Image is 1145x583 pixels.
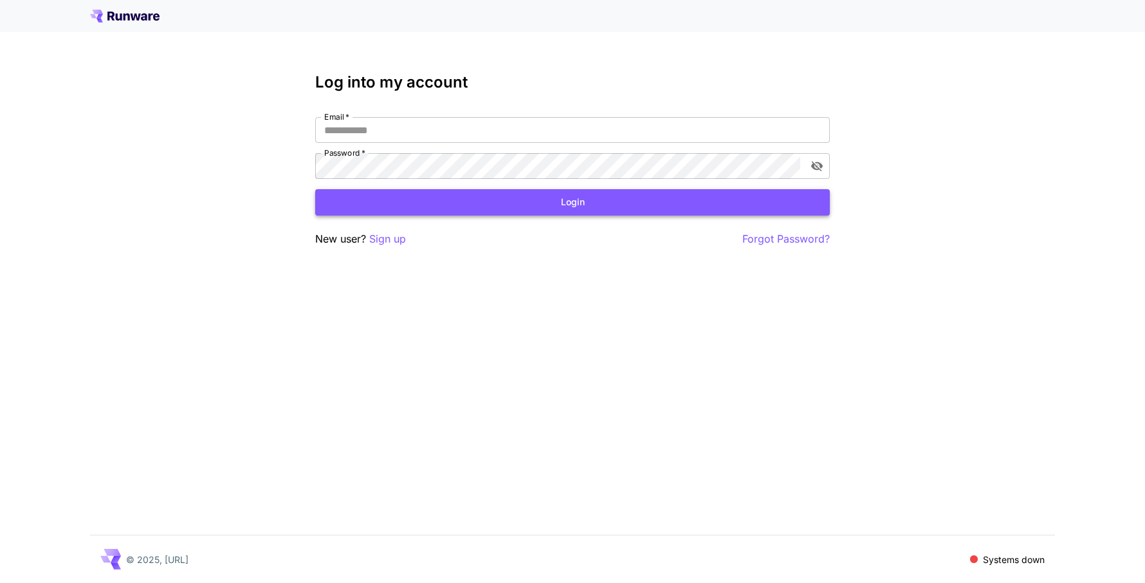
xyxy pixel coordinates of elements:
label: Email [324,111,349,122]
button: Login [315,189,830,216]
p: © 2025, [URL] [126,553,188,566]
p: New user? [315,231,406,247]
h3: Log into my account [315,73,830,91]
p: Systems down [983,553,1045,566]
button: Sign up [369,231,406,247]
button: toggle password visibility [805,154,829,178]
button: Forgot Password? [742,231,830,247]
label: Password [324,147,365,158]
